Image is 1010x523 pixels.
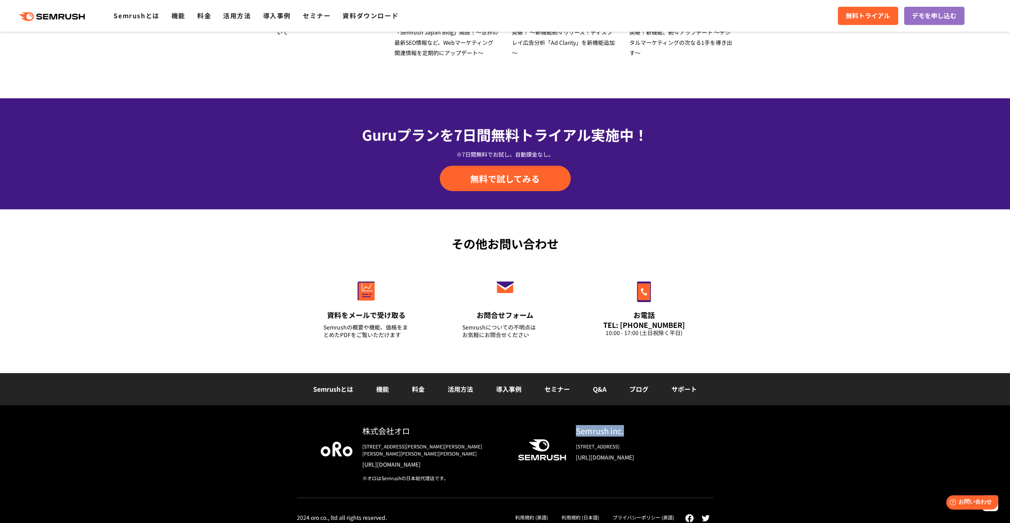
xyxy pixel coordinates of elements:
div: 2024 oro co., ltd all rights reserved. [297,514,387,521]
a: 資料をメールで受け取る Semrushの概要や機能、価格をまとめたPDFをご覧いただけます [307,264,426,349]
a: デモを申し込む [904,7,964,25]
a: 無料トライアル [838,7,898,25]
div: Semrush inc. [576,425,690,437]
a: 導入事例 [496,384,521,394]
img: facebook [685,514,694,523]
span: 「Semrush」国内登録アカウント10,000突破！ ～新機能続々リリース！ディスプレイ広告分析「Ad Clarity」を新機能追加～ [512,18,615,57]
span: 無料トライアル実施中！ [491,124,648,145]
a: Semrushとは [313,384,353,394]
div: 資料をメールで受け取る [323,310,409,320]
a: 機能 [376,384,389,394]
a: セミナー [303,11,331,20]
div: ※オロはSemrushの日本総代理店です。 [362,475,505,482]
div: Semrushの概要や機能、価格をまとめたPDFをご覧いただけます [323,324,409,339]
a: [URL][DOMAIN_NAME] [362,460,505,468]
div: [STREET_ADDRESS] [576,443,690,450]
iframe: Help widget launcher [939,492,1001,514]
a: プライバシーポリシー (英語) [613,514,674,521]
div: 10:00 - 17:00 (土日祝除く平日) [601,329,687,337]
a: 料金 [412,384,425,394]
div: Guruプランを7日間 [297,124,714,145]
a: 活用方法 [223,11,251,20]
span: デモを申し込む [912,11,956,21]
div: TEL: [PHONE_NUMBER] [601,320,687,329]
a: 機能 [171,11,185,20]
div: [STREET_ADDRESS][PERSON_NAME][PERSON_NAME][PERSON_NAME][PERSON_NAME][PERSON_NAME] [362,443,505,457]
a: 活用方法 [448,384,473,394]
div: お問合せフォーム [462,310,548,320]
div: その他お問い合わせ [297,235,714,253]
span: 無料トライアル [846,11,890,21]
div: Semrushについての不明点は お気軽にお問合せください [462,324,548,339]
span: Semrush の登録国外事業者への登録について [277,18,379,36]
img: oro company [321,442,352,456]
span: 『Semrush』国内利用アカウント7,000突破！新機能、続々アップデート ～デジタルマーケティングの次なる1手を導き出す～ [629,18,732,57]
a: 導入事例 [263,11,291,20]
a: サポート [671,384,697,394]
a: Q&A [593,384,606,394]
div: お電話 [601,310,687,320]
a: 資料ダウンロード [342,11,398,20]
a: Semrushとは [114,11,159,20]
a: お問合せフォーム Semrushについての不明点はお気軽にお問合せください [446,264,565,349]
div: 株式会社オロ [362,425,505,437]
a: 無料で試してみる [440,166,571,191]
img: twitter [702,515,710,521]
a: 料金 [197,11,211,20]
a: 利用規約 (英語) [515,514,548,521]
div: ※7日間無料でお試し。自動課金なし。 [297,150,714,158]
a: 利用規約 (日本語) [562,514,599,521]
a: [URL][DOMAIN_NAME] [576,453,690,461]
span: Semrushの新オウンドメディア 「Semrush Japan Blog」開設！～世界の最新SEO情報など、Webマーケティング関連情報を定期的にアップデート～ [394,18,498,57]
span: 無料で試してみる [470,172,540,184]
a: ブログ [629,384,648,394]
a: セミナー [544,384,570,394]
